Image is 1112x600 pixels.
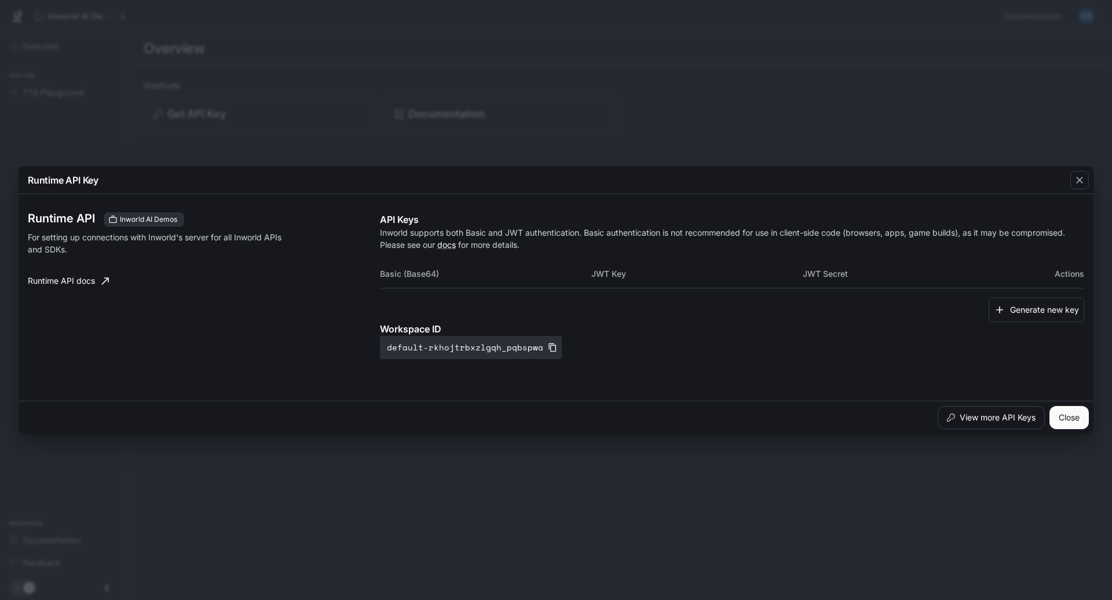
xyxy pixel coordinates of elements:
[437,240,456,250] a: docs
[938,406,1045,429] button: View more API Keys
[380,213,1084,226] p: API Keys
[28,231,285,255] p: For setting up connections with Inworld's server for all Inworld APIs and SDKs.
[380,336,562,359] button: default-rkhojtrbxzlgqh_pqbspwa
[104,213,184,226] div: These keys will apply to your current workspace only
[591,260,803,288] th: JWT Key
[380,322,1084,336] p: Workspace ID
[803,260,1014,288] th: JWT Secret
[989,298,1084,323] button: Generate new key
[380,260,591,288] th: Basic (Base64)
[115,214,182,225] span: Inworld AI Demos
[1049,406,1089,429] button: Close
[380,226,1084,251] p: Inworld supports both Basic and JWT authentication. Basic authentication is not recommended for u...
[28,173,98,187] p: Runtime API Key
[1014,260,1084,288] th: Actions
[23,269,114,292] a: Runtime API docs
[28,213,95,224] h3: Runtime API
